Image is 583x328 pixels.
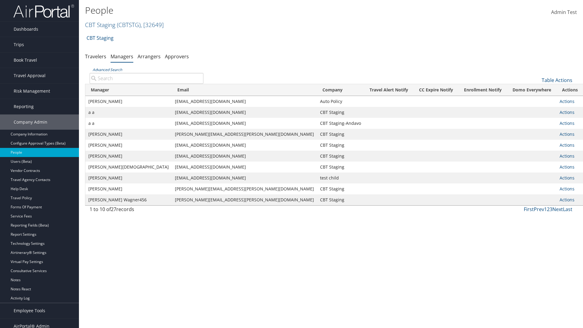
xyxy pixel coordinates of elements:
th: Manager: activate to sort column descending [85,84,172,96]
a: Admin Test [551,3,577,22]
a: Prev [534,206,544,213]
span: Company Admin [14,114,47,130]
a: Actions [560,98,574,104]
a: Arrangers [138,53,161,60]
td: CBT Staging [317,140,364,151]
div: 1 to 10 of records [90,206,203,216]
span: , [ 32649 ] [141,21,164,29]
td: CBT Staging [317,129,364,140]
td: CBT Staging-Andavo [317,118,364,129]
a: First [524,206,534,213]
a: Travelers [85,53,106,60]
span: Travel Approval [14,68,46,83]
a: Actions [560,186,574,192]
a: Actions [560,164,574,170]
td: [PERSON_NAME] Wagner456 [85,194,172,205]
th: Domo Everywhere [507,84,557,96]
a: Actions [560,175,574,181]
td: [PERSON_NAME][EMAIL_ADDRESS][PERSON_NAME][DOMAIN_NAME] [172,194,317,205]
td: CBT Staging [317,107,364,118]
a: Actions [560,131,574,137]
td: [PERSON_NAME] [85,129,172,140]
a: Actions [560,153,574,159]
td: [EMAIL_ADDRESS][DOMAIN_NAME] [172,140,317,151]
td: [EMAIL_ADDRESS][DOMAIN_NAME] [172,107,317,118]
th: Travel Alert Notify: activate to sort column ascending [364,84,414,96]
td: CBT Staging [317,162,364,173]
a: Advanced Search [93,67,122,72]
a: Table Actions [542,77,572,84]
td: CBT Staging [317,194,364,205]
td: [PERSON_NAME] [85,96,172,107]
td: [EMAIL_ADDRESS][DOMAIN_NAME] [172,151,317,162]
input: Advanced Search [90,73,203,84]
span: Book Travel [14,53,37,68]
span: Admin Test [551,9,577,15]
th: Company: activate to sort column ascending [317,84,364,96]
th: CC Expire Notify: activate to sort column ascending [414,84,459,96]
a: Managers [111,53,133,60]
span: Dashboards [14,22,38,37]
span: 27 [111,206,116,213]
span: Trips [14,37,24,52]
a: Last [563,206,572,213]
td: a a [85,118,172,129]
td: [EMAIL_ADDRESS][DOMAIN_NAME] [172,118,317,129]
td: [PERSON_NAME] [85,173,172,183]
a: Actions [560,142,574,148]
td: CBT Staging [317,151,364,162]
a: Actions [560,120,574,126]
a: CBT Staging [85,21,164,29]
a: Actions [560,109,574,115]
td: Auto Policy [317,96,364,107]
td: [PERSON_NAME] [85,140,172,151]
a: 1 [544,206,547,213]
td: [PERSON_NAME][EMAIL_ADDRESS][PERSON_NAME][DOMAIN_NAME] [172,129,317,140]
td: [EMAIL_ADDRESS][DOMAIN_NAME] [172,173,317,183]
td: test child [317,173,364,183]
td: a a [85,107,172,118]
td: [PERSON_NAME] [85,183,172,194]
a: 3 [550,206,552,213]
span: Risk Management [14,84,50,99]
td: [PERSON_NAME] [85,151,172,162]
th: Enrollment Notify: activate to sort column ascending [459,84,507,96]
a: 2 [547,206,550,213]
a: Approvers [165,53,189,60]
td: [EMAIL_ADDRESS][DOMAIN_NAME] [172,96,317,107]
td: [EMAIL_ADDRESS][DOMAIN_NAME] [172,162,317,173]
span: Employee Tools [14,303,45,318]
span: ( CBTSTG ) [117,21,141,29]
a: CBT Staging [87,32,114,44]
h1: People [85,4,413,17]
th: Email: activate to sort column ascending [172,84,317,96]
img: airportal-logo.png [13,4,74,18]
a: Actions [560,197,574,203]
span: Reporting [14,99,34,114]
td: CBT Staging [317,183,364,194]
a: Next [552,206,563,213]
td: [PERSON_NAME][DEMOGRAPHIC_DATA] [85,162,172,173]
td: [PERSON_NAME][EMAIL_ADDRESS][PERSON_NAME][DOMAIN_NAME] [172,183,317,194]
